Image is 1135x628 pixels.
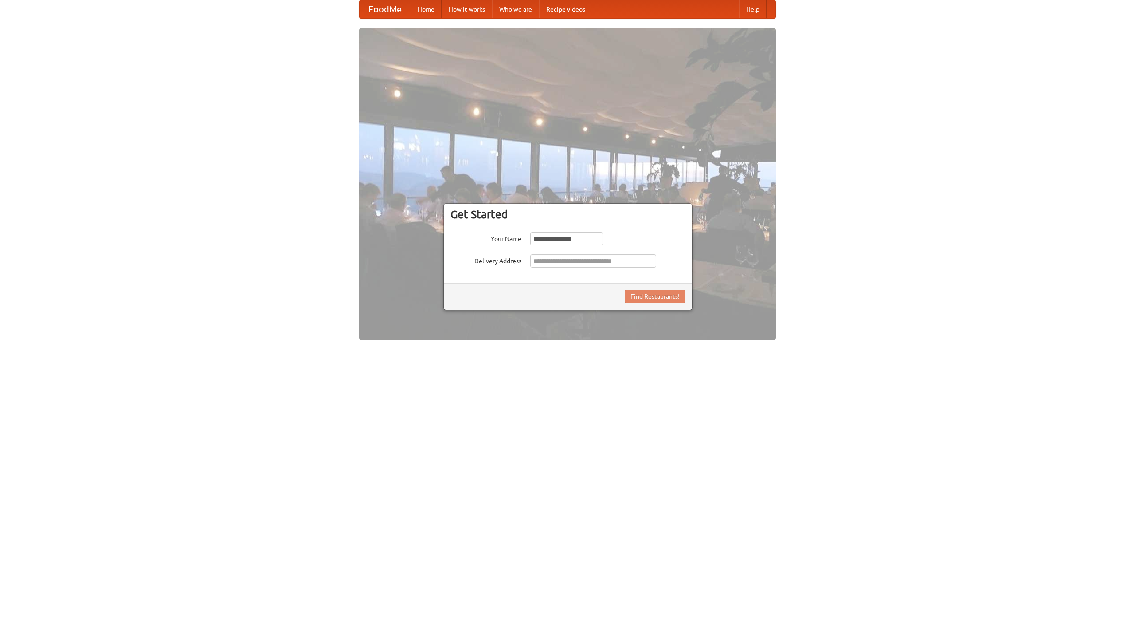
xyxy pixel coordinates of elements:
label: Delivery Address [450,254,521,265]
a: FoodMe [360,0,411,18]
label: Your Name [450,232,521,243]
h3: Get Started [450,208,685,221]
a: Help [739,0,767,18]
a: How it works [442,0,492,18]
button: Find Restaurants! [625,290,685,303]
a: Home [411,0,442,18]
a: Recipe videos [539,0,592,18]
a: Who we are [492,0,539,18]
